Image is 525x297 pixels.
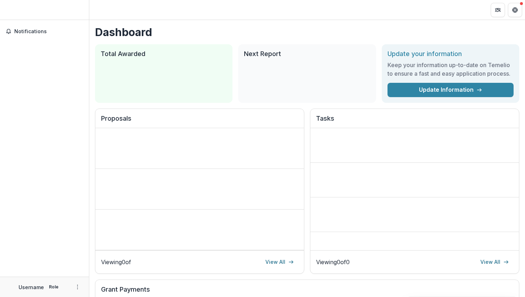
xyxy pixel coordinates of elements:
[73,283,82,291] button: More
[387,50,514,58] h2: Update your information
[387,83,514,97] a: Update Information
[47,284,61,290] p: Role
[387,61,514,78] h3: Keep your information up-to-date on Temelio to ensure a fast and easy application process.
[261,256,298,268] a: View All
[19,283,44,291] p: Username
[14,29,83,35] span: Notifications
[491,3,505,17] button: Partners
[476,256,513,268] a: View All
[95,26,519,39] h1: Dashboard
[316,115,513,128] h2: Tasks
[101,50,227,58] h2: Total Awarded
[101,258,131,266] p: Viewing 0 of
[508,3,522,17] button: Get Help
[3,26,86,37] button: Notifications
[316,258,350,266] p: Viewing 0 of 0
[101,115,298,128] h2: Proposals
[244,50,370,58] h2: Next Report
